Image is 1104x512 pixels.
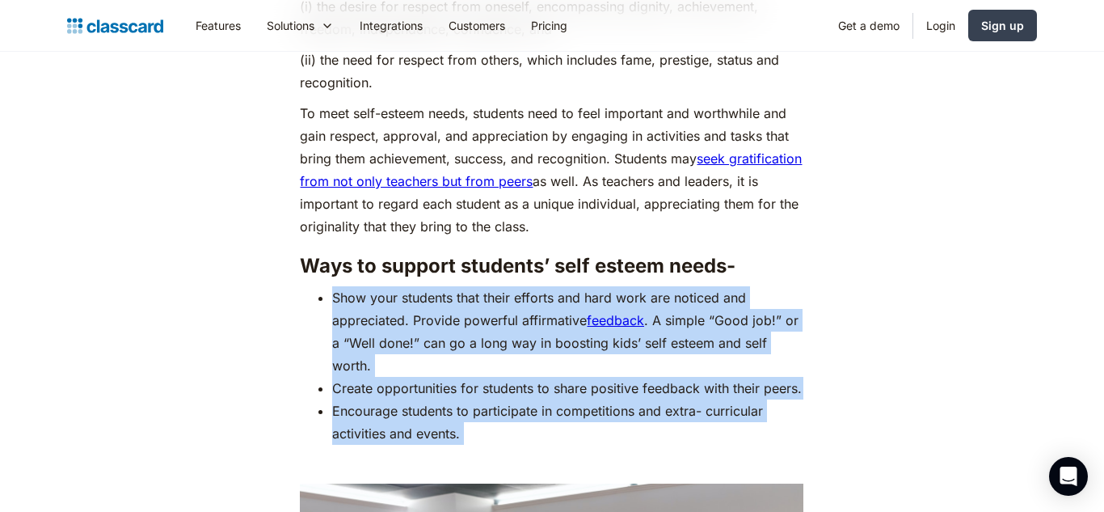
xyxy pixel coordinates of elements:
li: Encourage students to participate in competitions and extra- curricular activities and events. [332,400,803,445]
p: ‍ [300,453,803,476]
a: Integrations [347,7,436,44]
a: home [67,15,163,37]
li: Create opportunities for students to share positive feedback with their peers. [332,377,803,400]
p: To meet self-esteem needs, students need to feel important and worthwhile and gain respect, appro... [300,102,803,238]
a: feedback [587,312,644,328]
a: Get a demo [825,7,912,44]
a: Pricing [518,7,580,44]
div: Sign up [981,17,1024,34]
p: (ii) the need for respect from others, which includes fame, prestige, status and recognition. [300,49,803,94]
a: Sign up [968,10,1037,41]
div: Open Intercom Messenger [1049,457,1088,496]
div: Solutions [254,7,347,44]
h3: Ways to support students’ self esteem needs- [300,254,803,278]
a: Customers [436,7,518,44]
a: Login [913,7,968,44]
li: Show your students that their efforts and hard work are noticed and appreciated. Provide powerful... [332,286,803,377]
a: Features [183,7,254,44]
div: Solutions [267,17,314,34]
